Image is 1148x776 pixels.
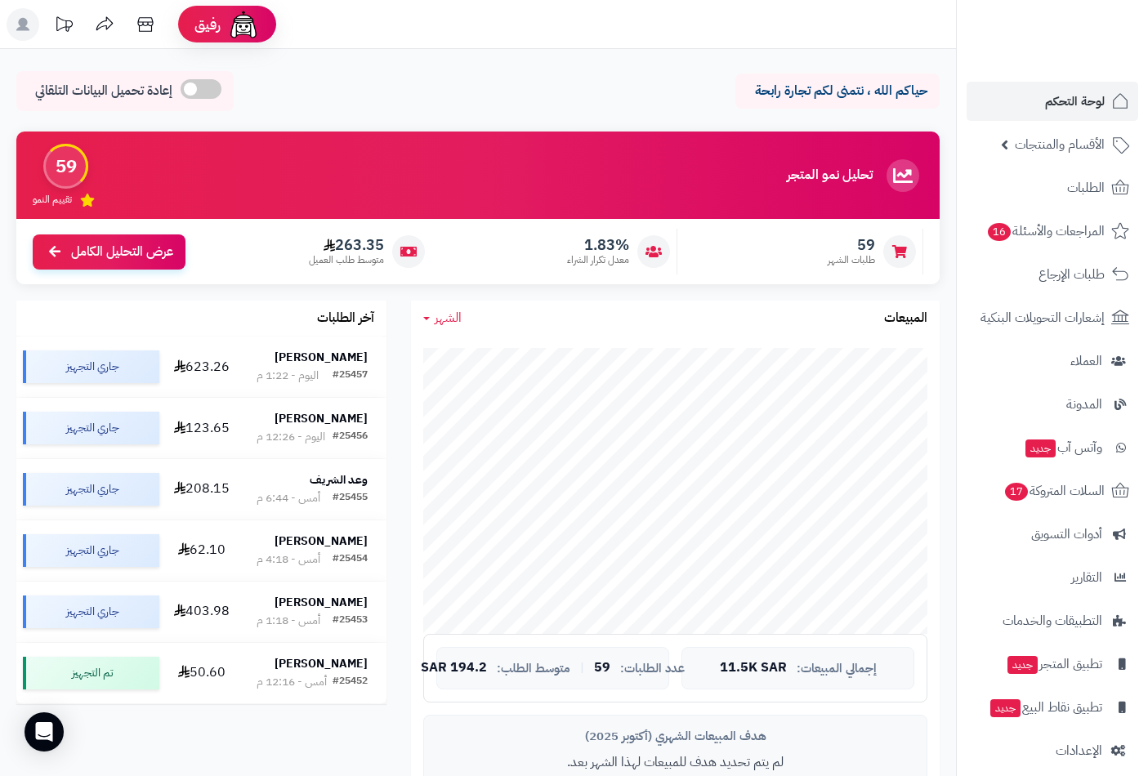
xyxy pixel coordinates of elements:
img: ai-face.png [227,8,260,41]
span: متوسط الطلب: [497,662,570,676]
span: جديد [1007,656,1038,674]
span: 16 [987,222,1012,242]
span: الأقسام والمنتجات [1015,133,1105,156]
span: تقييم النمو [33,193,72,207]
span: الشهر [435,308,462,328]
a: تحديثات المنصة [43,8,84,45]
span: 263.35 [309,236,384,254]
a: التطبيقات والخدمات [967,601,1138,640]
span: السلات المتروكة [1003,479,1105,502]
div: #25455 [333,490,368,506]
strong: [PERSON_NAME] [275,410,368,427]
div: جاري التجهيز [23,473,159,506]
span: المدونة [1066,393,1102,416]
div: أمس - 6:44 م [257,490,320,506]
span: لوحة التحكم [1045,90,1105,113]
strong: وعد الشريف [310,471,368,488]
div: جاري التجهيز [23,412,159,444]
div: جاري التجهيز [23,595,159,628]
strong: [PERSON_NAME] [275,594,368,611]
a: العملاء [967,341,1138,381]
span: رفيق [194,15,221,34]
span: طلبات الشهر [828,253,875,267]
span: وآتس آب [1024,436,1102,459]
a: الطلبات [967,168,1138,207]
a: إشعارات التحويلات البنكية [967,298,1138,337]
strong: [PERSON_NAME] [275,655,368,672]
div: تم التجهيز [23,657,159,689]
span: الإعدادات [1056,739,1102,762]
td: 208.15 [166,459,238,520]
span: 59 [828,236,875,254]
div: اليوم - 1:22 م [257,368,319,384]
span: إشعارات التحويلات البنكية [980,306,1105,329]
span: 59 [594,661,610,676]
img: logo-2.png [1037,21,1132,56]
div: أمس - 1:18 م [257,613,320,629]
h3: تحليل نمو المتجر [787,168,873,183]
span: متوسط طلب العميل [309,253,384,267]
td: 50.60 [166,643,238,703]
span: 11.5K SAR [720,661,787,676]
strong: [PERSON_NAME] [275,533,368,550]
span: 1.83% [567,236,629,254]
span: 17 [1004,482,1029,502]
a: الشهر [423,309,462,328]
strong: [PERSON_NAME] [275,349,368,366]
span: إعادة تحميل البيانات التلقائي [35,82,172,100]
span: | [580,662,584,674]
a: التقارير [967,558,1138,597]
div: أمس - 4:18 م [257,551,320,568]
a: عرض التحليل الكامل [33,234,185,270]
a: الإعدادات [967,731,1138,770]
td: 623.26 [166,337,238,397]
span: المراجعات والأسئلة [986,220,1105,243]
span: معدل تكرار الشراء [567,253,629,267]
a: لوحة التحكم [967,82,1138,121]
span: إجمالي المبيعات: [797,662,877,676]
p: حياكم الله ، نتمنى لكم تجارة رابحة [748,82,927,100]
h3: آخر الطلبات [317,311,374,326]
span: أدوات التسويق [1031,523,1102,546]
p: لم يتم تحديد هدف للمبيعات لهذا الشهر بعد. [436,753,914,772]
span: جديد [990,699,1021,717]
div: #25457 [333,368,368,384]
span: 194.2 SAR [421,661,487,676]
div: اليوم - 12:26 م [257,429,325,445]
span: عرض التحليل الكامل [71,243,173,261]
a: تطبيق نقاط البيعجديد [967,688,1138,727]
a: المراجعات والأسئلة16 [967,212,1138,251]
span: تطبيق نقاط البيع [989,696,1102,719]
span: التطبيقات والخدمات [1003,609,1102,632]
div: #25453 [333,613,368,629]
span: الطلبات [1067,176,1105,199]
td: 62.10 [166,520,238,581]
h3: المبيعات [884,311,927,326]
span: جديد [1025,439,1056,457]
td: 403.98 [166,582,238,642]
span: التقارير [1071,566,1102,589]
a: وآتس آبجديد [967,428,1138,467]
span: طلبات الإرجاع [1039,263,1105,286]
a: طلبات الإرجاع [967,255,1138,294]
div: #25452 [333,674,368,690]
div: هدف المبيعات الشهري (أكتوبر 2025) [436,728,914,745]
a: أدوات التسويق [967,515,1138,554]
div: Open Intercom Messenger [25,712,64,751]
span: تطبيق المتجر [1006,653,1102,676]
td: 123.65 [166,398,238,458]
span: عدد الطلبات: [620,662,685,676]
div: #25456 [333,429,368,445]
a: تطبيق المتجرجديد [967,644,1138,684]
a: المدونة [967,385,1138,424]
div: #25454 [333,551,368,568]
span: العملاء [1070,350,1102,372]
div: أمس - 12:16 م [257,674,327,690]
div: جاري التجهيز [23,534,159,567]
a: السلات المتروكة17 [967,471,1138,511]
div: جاري التجهيز [23,350,159,383]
